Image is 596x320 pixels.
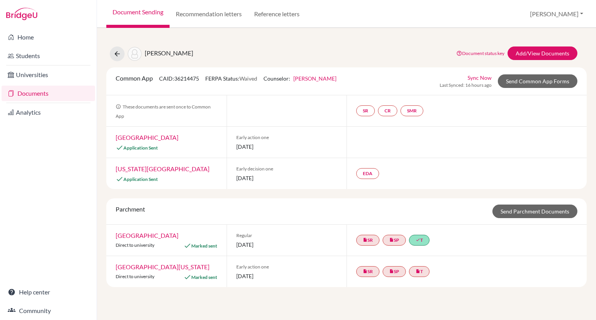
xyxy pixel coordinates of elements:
[527,7,587,21] button: [PERSON_NAME]
[468,74,492,82] a: Sync Now
[378,105,397,116] a: CR
[236,165,338,172] span: Early decision one
[409,235,430,246] a: doneT
[456,50,504,56] a: Document status key
[363,269,367,274] i: insert_drive_file
[116,165,210,172] a: [US_STATE][GEOGRAPHIC_DATA]
[236,143,338,151] span: [DATE]
[409,266,430,277] a: insert_drive_fileT
[6,8,37,20] img: Bridge-U
[236,263,338,270] span: Early action one
[236,174,338,182] span: [DATE]
[236,232,338,239] span: Regular
[2,86,95,101] a: Documents
[2,29,95,45] a: Home
[440,82,492,89] span: Last Synced: 16 hours ago
[116,205,145,213] span: Parchment
[116,74,153,82] span: Common App
[191,243,217,249] span: Marked sent
[383,266,406,277] a: insert_drive_fileSP
[239,75,257,82] span: Waived
[389,269,394,274] i: insert_drive_file
[116,274,154,279] span: Direct to university
[2,105,95,120] a: Analytics
[416,269,420,274] i: insert_drive_file
[205,75,257,82] span: FERPA Status:
[498,74,577,88] a: Send Common App Forms
[116,263,210,270] a: [GEOGRAPHIC_DATA][US_STATE]
[236,272,338,280] span: [DATE]
[145,49,193,57] span: [PERSON_NAME]
[363,237,367,242] i: insert_drive_file
[191,274,217,280] span: Marked sent
[123,176,158,182] span: Application Sent
[159,75,199,82] span: CAID: 36214475
[400,105,423,116] a: SMR
[263,75,336,82] span: Counselor:
[2,284,95,300] a: Help center
[116,134,178,141] a: [GEOGRAPHIC_DATA]
[116,242,154,248] span: Direct to university
[116,104,211,119] span: These documents are sent once to Common App
[116,232,178,239] a: [GEOGRAPHIC_DATA]
[356,168,379,179] a: EDA
[356,266,379,277] a: insert_drive_fileSR
[236,134,338,141] span: Early action one
[508,46,577,60] a: Add/View Documents
[293,75,336,82] a: [PERSON_NAME]
[236,241,338,249] span: [DATE]
[2,67,95,83] a: Universities
[356,235,379,246] a: insert_drive_fileSR
[123,145,158,151] span: Application Sent
[2,48,95,64] a: Students
[356,105,375,116] a: SR
[492,205,577,218] a: Send Parchment Documents
[389,237,394,242] i: insert_drive_file
[2,303,95,318] a: Community
[383,235,406,246] a: insert_drive_fileSP
[416,237,420,242] i: done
